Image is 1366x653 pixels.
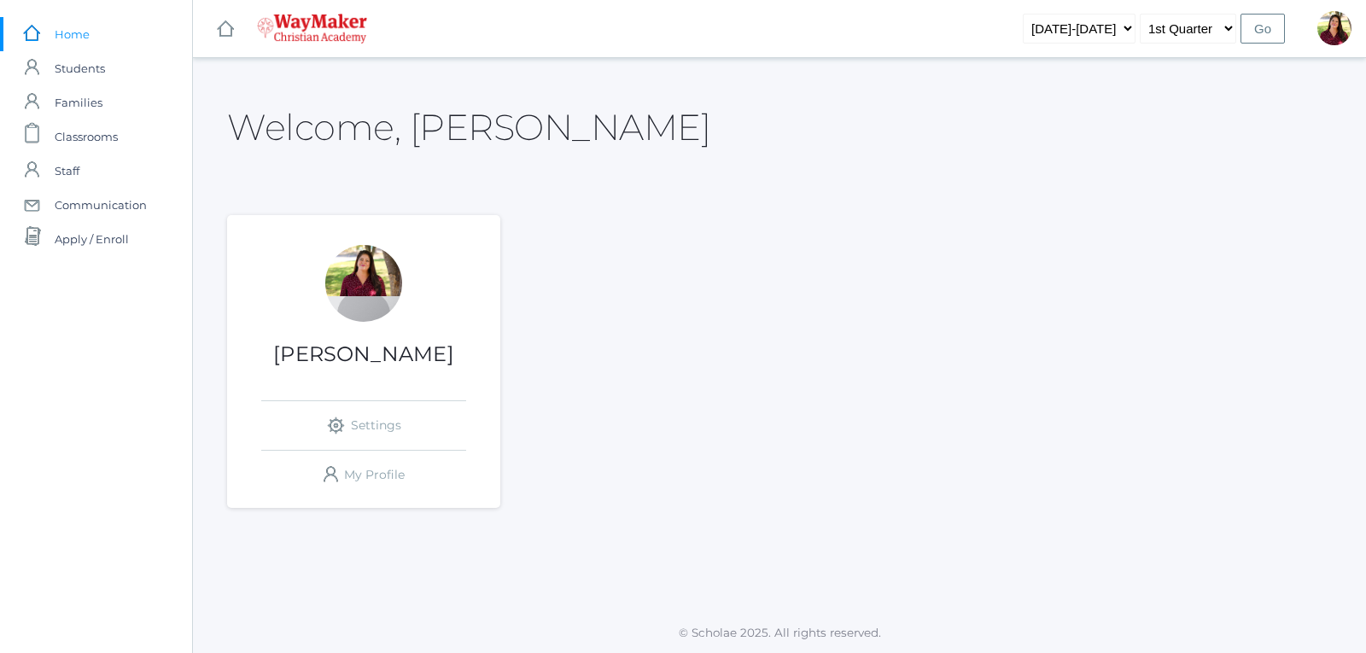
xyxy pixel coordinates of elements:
input: Go [1240,14,1285,44]
span: Families [55,85,102,120]
h1: [PERSON_NAME] [227,343,500,365]
span: Students [55,51,105,85]
div: Elizabeth Benzinger [1317,11,1351,45]
span: Apply / Enroll [55,222,129,256]
img: 4_waymaker-logo-stack-white.png [257,14,367,44]
span: Home [55,17,90,51]
span: Classrooms [55,120,118,154]
span: Staff [55,154,79,188]
p: © Scholae 2025. All rights reserved. [193,624,1366,641]
a: Settings [261,401,466,450]
div: Elizabeth Benzinger [325,245,402,322]
span: Communication [55,188,147,222]
h2: Welcome, [PERSON_NAME] [227,108,710,147]
a: My Profile [261,451,466,499]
